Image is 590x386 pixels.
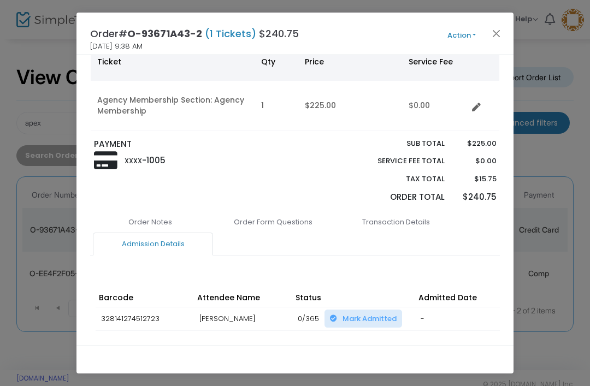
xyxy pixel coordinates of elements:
[298,81,402,130] td: $225.00
[292,277,415,307] th: Status
[194,307,292,331] td: [PERSON_NAME]
[90,26,299,41] h4: Order# $240.75
[336,211,456,234] a: Transaction Details
[298,313,319,324] span: 0/365
[352,174,445,185] p: Tax Total
[91,81,255,130] td: Agency Membership Section: Agency Membership
[255,81,298,130] td: 1
[455,174,496,185] p: $15.75
[125,156,142,165] span: XXXX
[94,138,290,151] p: PAYMENT
[402,43,468,81] th: Service Fee
[142,155,166,166] span: -1005
[90,211,210,234] a: Order Notes
[298,43,402,81] th: Price
[202,27,259,40] span: (1 Tickets)
[96,307,194,331] td: 328141274512723
[402,81,468,130] td: $0.00
[352,138,445,149] p: Sub total
[455,156,496,167] p: $0.00
[91,43,499,130] div: Data table
[93,233,213,256] a: Admission Details
[352,156,445,167] p: Service Fee Total
[415,277,514,307] th: Admitted Date
[213,211,333,234] a: Order Form Questions
[429,29,494,41] button: Action
[194,277,292,307] th: Attendee Name
[90,41,143,52] span: [DATE] 9:38 AM
[415,307,514,331] td: -
[96,277,194,307] th: Barcode
[255,43,298,81] th: Qty
[352,191,445,204] p: Order Total
[489,26,504,40] button: Close
[91,43,255,81] th: Ticket
[343,313,397,324] span: Mark Admitted
[455,191,496,204] p: $240.75
[455,138,496,149] p: $225.00
[127,27,202,40] span: O-93671A43-2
